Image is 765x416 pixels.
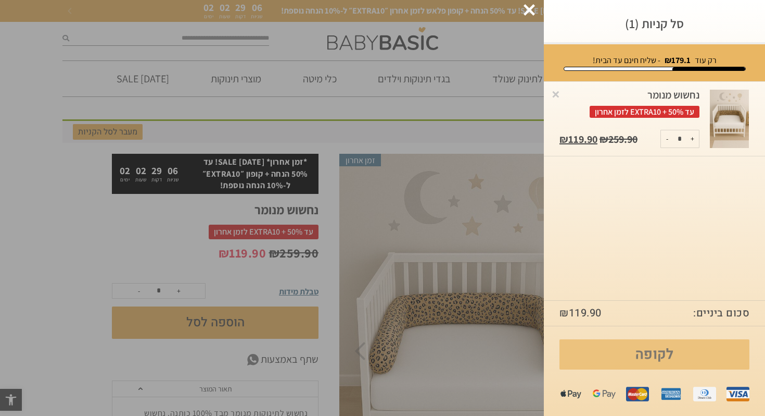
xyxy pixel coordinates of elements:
[710,90,749,149] a: נחשוש מנומר
[559,383,582,406] img: apple%20pay.png
[559,132,597,146] bdi: 119.90
[693,383,716,406] img: diners.png
[593,383,616,406] img: gpay.png
[559,90,699,124] a: נחשוש מנומרעד 50% + EXTRA10 לזמן אחרון
[710,90,749,149] img: נחשוש מנומר
[726,383,749,406] img: visa.png
[559,339,749,370] a: לקופה
[593,55,660,66] span: - שליח חינם עד הבית!
[693,306,749,321] strong: סכום ביניים:
[695,55,717,66] span: רק עוד
[600,132,608,146] span: ₪
[626,383,649,406] img: mastercard.png
[665,55,691,66] strong: ₪
[559,305,602,321] bdi: 119.90
[600,132,637,146] bdi: 259.90
[551,89,561,99] a: Remove this item
[559,90,699,118] div: נחשוש מנומר
[686,130,699,148] button: +
[559,305,569,321] span: ₪
[590,106,699,118] span: עד 50% + EXTRA10 לזמן אחרון
[671,55,691,66] span: 179.1
[659,383,682,406] img: amex.png
[559,132,568,146] span: ₪
[559,16,749,32] h3: סל קניות (1)
[669,130,690,148] input: כמות המוצר
[661,130,674,148] button: -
